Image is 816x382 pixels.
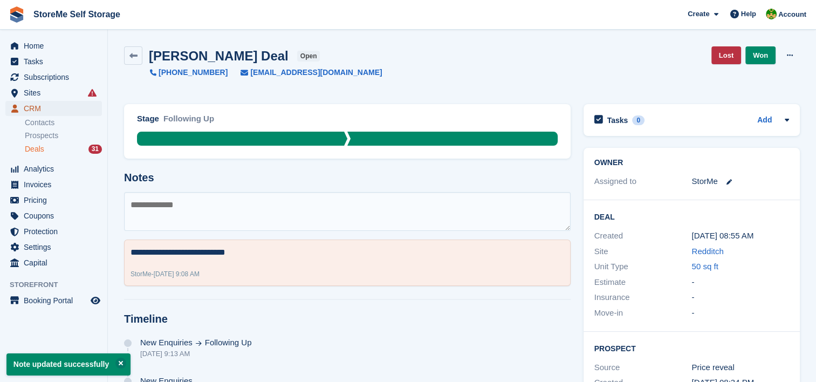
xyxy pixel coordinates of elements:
[594,291,692,304] div: Insurance
[24,193,88,208] span: Pricing
[5,255,102,270] a: menu
[711,46,741,64] a: Lost
[89,294,102,307] a: Preview store
[691,230,789,242] div: [DATE] 08:55 AM
[594,245,692,258] div: Site
[24,85,88,100] span: Sites
[5,240,102,255] a: menu
[24,177,88,192] span: Invoices
[778,9,806,20] span: Account
[594,211,790,222] h2: Deal
[9,6,25,23] img: stora-icon-8386f47178a22dfd0bd8f6a31ec36ba5ce8667c1dd55bd0f319d3a0aa187defe.svg
[5,224,102,239] a: menu
[24,161,88,176] span: Analytics
[25,118,102,128] a: Contacts
[745,46,776,64] a: Won
[88,145,102,154] div: 31
[757,114,772,127] a: Add
[594,230,692,242] div: Created
[632,115,644,125] div: 0
[741,9,756,19] span: Help
[24,224,88,239] span: Protection
[29,5,125,23] a: StoreMe Self Storage
[88,88,97,97] i: Smart entry sync failures have occurred
[149,49,289,63] h2: [PERSON_NAME] Deal
[5,161,102,176] a: menu
[691,247,723,256] a: Redditch
[250,67,382,78] span: [EMAIL_ADDRESS][DOMAIN_NAME]
[24,54,88,69] span: Tasks
[154,270,200,278] span: [DATE] 9:08 AM
[594,175,692,188] div: Assigned to
[140,350,251,358] div: [DATE] 9:13 AM
[150,67,228,78] a: [PHONE_NUMBER]
[766,9,777,19] img: StorMe
[691,361,789,374] div: Price reveal
[691,291,789,304] div: -
[124,172,571,184] h2: Notes
[297,51,320,62] span: open
[131,270,152,278] span: StorMe
[691,307,789,319] div: -
[6,353,131,376] p: Note updated successfully
[205,338,252,347] span: Following Up
[10,279,107,290] span: Storefront
[25,144,44,154] span: Deals
[124,313,571,325] h2: Timeline
[5,85,102,100] a: menu
[24,70,88,85] span: Subscriptions
[163,113,214,132] div: Following Up
[691,175,717,188] div: StorMe
[691,276,789,289] div: -
[24,255,88,270] span: Capital
[5,54,102,69] a: menu
[594,343,790,353] h2: Prospect
[5,38,102,53] a: menu
[5,101,102,116] a: menu
[594,159,790,167] h2: Owner
[25,130,102,141] a: Prospects
[5,293,102,308] a: menu
[24,101,88,116] span: CRM
[137,113,159,125] div: Stage
[24,38,88,53] span: Home
[159,67,228,78] span: [PHONE_NUMBER]
[5,193,102,208] a: menu
[24,293,88,308] span: Booking Portal
[25,144,102,155] a: Deals 31
[691,262,718,271] a: 50 sq ft
[594,361,692,374] div: Source
[25,131,58,141] span: Prospects
[594,261,692,273] div: Unit Type
[140,338,193,347] span: New Enquiries
[5,177,102,192] a: menu
[594,276,692,289] div: Estimate
[131,269,200,279] div: -
[228,67,382,78] a: [EMAIL_ADDRESS][DOMAIN_NAME]
[607,115,628,125] h2: Tasks
[594,307,692,319] div: Move-in
[5,208,102,223] a: menu
[688,9,709,19] span: Create
[24,208,88,223] span: Coupons
[24,240,88,255] span: Settings
[5,70,102,85] a: menu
